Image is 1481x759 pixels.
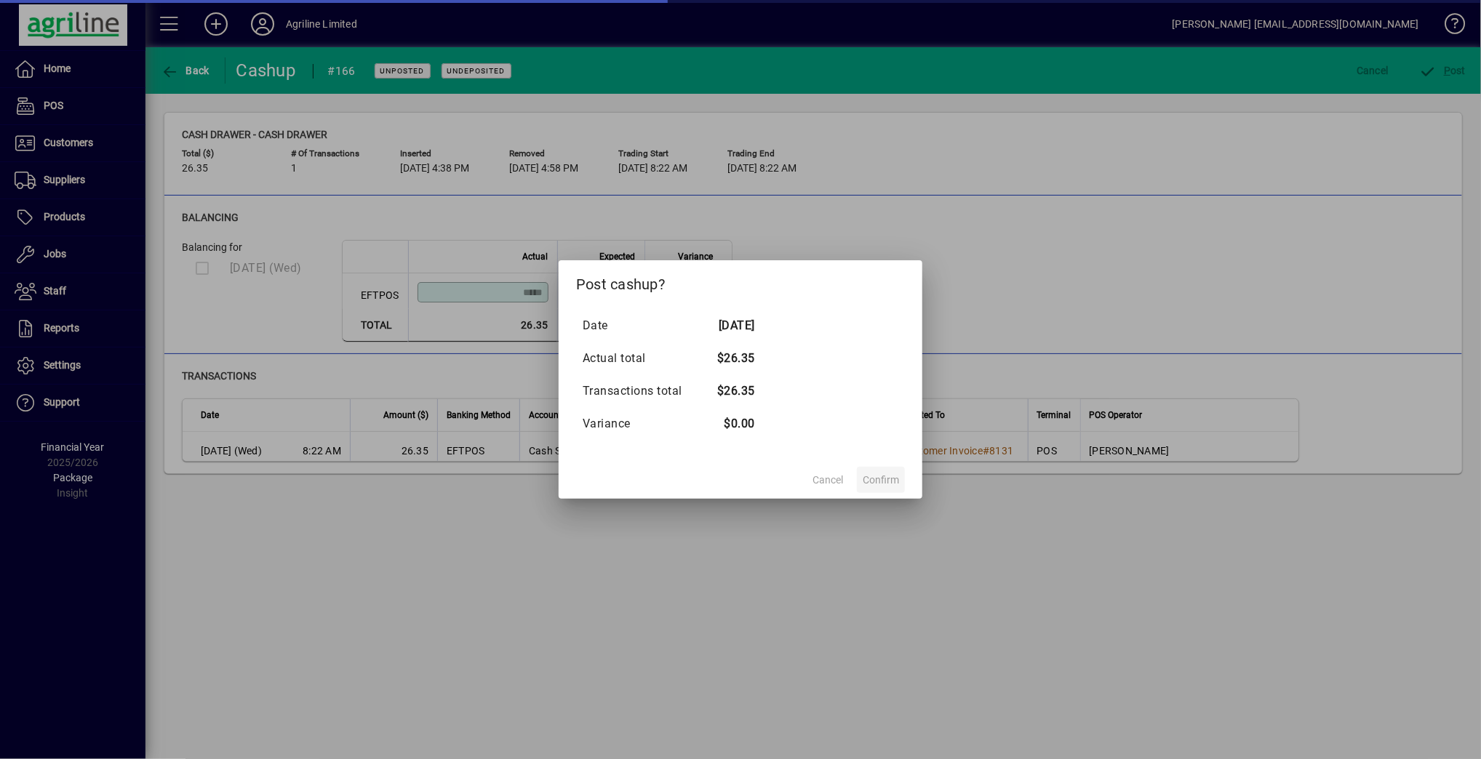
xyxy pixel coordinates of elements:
[582,407,697,440] td: Variance
[697,309,755,342] td: [DATE]
[582,374,697,407] td: Transactions total
[582,342,697,374] td: Actual total
[559,260,922,302] h2: Post cashup?
[697,342,755,374] td: $26.35
[697,407,755,440] td: $0.00
[697,374,755,407] td: $26.35
[582,309,697,342] td: Date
